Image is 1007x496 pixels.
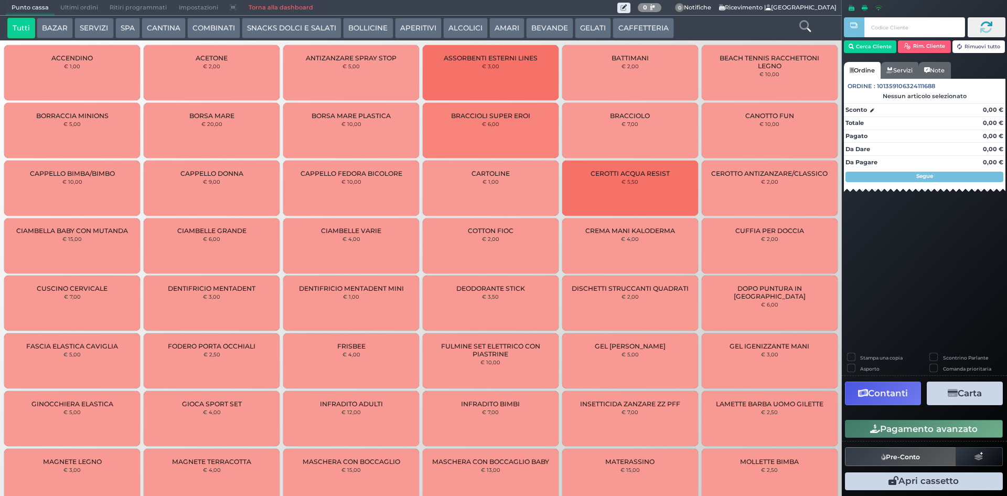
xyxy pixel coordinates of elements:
span: Impostazioni [173,1,224,15]
small: € 4,00 [342,351,360,357]
span: FODERO PORTA OCCHIALI [168,342,255,350]
button: BEVANDE [526,18,573,39]
a: Servizi [881,62,918,79]
button: Carta [927,382,1003,405]
span: GEL [PERSON_NAME] [595,342,666,350]
button: CANTINA [142,18,186,39]
strong: Da Pagare [845,159,877,166]
a: Ordine [844,62,881,79]
strong: 0,00 € [983,132,1003,140]
span: CAPPELLO BIMBA/BIMBO [30,170,115,177]
small: € 5,00 [63,351,81,357]
strong: Pagato [845,132,867,140]
button: Cerca Cliente [844,40,897,53]
small: € 1,00 [343,293,359,300]
button: BAZAR [37,18,73,39]
span: CEROTTI ACQUA RESIST [591,170,670,177]
span: DENTIFRICIO MENTADENT [168,284,255,292]
button: Pre-Conto [845,447,956,466]
span: DEODORANTE STICK [456,284,525,292]
small: € 4,00 [203,409,221,415]
small: € 4,00 [342,236,360,242]
button: Pagamento avanzato [845,420,1003,438]
span: COTTON FIOC [468,227,513,235]
span: MOLLETTE BIMBA [740,458,799,466]
button: Tutti [7,18,35,39]
span: DOPO PUNTURA IN [GEOGRAPHIC_DATA] [710,284,828,300]
a: Note [918,62,950,79]
button: SERVIZI [74,18,113,39]
button: Contanti [845,382,921,405]
small: € 15,00 [620,467,640,473]
span: 0 [675,3,684,13]
span: FRISBEE [337,342,366,350]
button: COMBINATI [187,18,240,39]
strong: Segue [916,173,933,180]
small: € 2,00 [622,293,639,300]
span: Ultimi ordini [55,1,104,15]
small: € 6,00 [761,301,778,308]
small: € 3,00 [63,467,81,473]
span: Ordine : [848,82,875,91]
span: MATERASSINO [605,458,655,466]
small: € 5,50 [622,178,638,185]
span: DISCHETTI STRUCCANTI QUADRATI [572,284,689,292]
span: BORSA MARE [189,112,234,120]
span: BATTIMANI [612,54,649,62]
small: € 2,00 [622,63,639,69]
small: € 1,00 [64,63,80,69]
span: BORSA MARE PLASTICA [312,112,391,120]
span: MAGNETE LEGNO [43,458,102,466]
small: € 10,00 [480,359,500,365]
span: 101359106324111688 [877,82,935,91]
strong: Da Dare [845,145,870,153]
small: € 4,00 [621,236,639,242]
span: CEROTTO ANTIZANZARE/CLASSICO [711,170,828,177]
button: SNACKS DOLCI E SALATI [242,18,341,39]
span: LAMETTE BARBA UOMO GILETTE [716,400,823,408]
small: € 2,00 [761,236,778,242]
span: ACCENDINO [51,54,93,62]
span: CUFFIA PER DOCCIA [735,227,804,235]
small: € 2,50 [761,467,778,473]
label: Asporto [860,365,880,372]
small: € 3,00 [482,63,499,69]
small: € 6,00 [203,236,220,242]
label: Stampa una copia [860,354,903,361]
small: € 10,00 [759,121,779,127]
button: Rimuovi tutto [952,40,1005,53]
strong: 0,00 € [983,119,1003,126]
span: FULMINE SET ELETTRICO CON PIASTRINE [432,342,550,358]
button: CAFFETTERIA [613,18,673,39]
small: € 20,00 [201,121,222,127]
strong: Totale [845,119,864,126]
span: GINOCCHIERA ELASTICA [31,400,113,408]
button: SPA [115,18,140,39]
button: ALCOLICI [443,18,488,39]
strong: 0,00 € [983,145,1003,153]
small: € 15,00 [341,467,361,473]
small: € 3,50 [482,293,499,300]
span: CIAMBELLE VARIE [321,227,381,235]
small: € 7,00 [622,121,638,127]
small: € 5,00 [63,121,81,127]
small: € 2,50 [761,409,778,415]
small: € 2,00 [203,63,220,69]
small: € 10,00 [341,178,361,185]
span: CANOTTO FUN [745,112,794,120]
span: MAGNETE TERRACOTTA [172,458,251,466]
span: ACETONE [196,54,228,62]
span: BEACH TENNIS RACCHETTONI LEGNO [710,54,828,70]
small: € 5,00 [342,63,360,69]
span: ASSORBENTI ESTERNI LINES [444,54,538,62]
button: GELATI [575,18,611,39]
label: Comanda prioritaria [943,365,991,372]
span: CARTOLINE [472,170,510,177]
small: € 4,00 [203,467,221,473]
small: € 2,00 [482,236,499,242]
div: Nessun articolo selezionato [844,92,1005,100]
span: CAPPELLO FEDORA BICOLORE [301,170,402,177]
span: CREMA MANI KALODERMA [585,227,675,235]
small: € 9,00 [203,178,220,185]
span: INFRADITO BIMBI [461,400,520,408]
